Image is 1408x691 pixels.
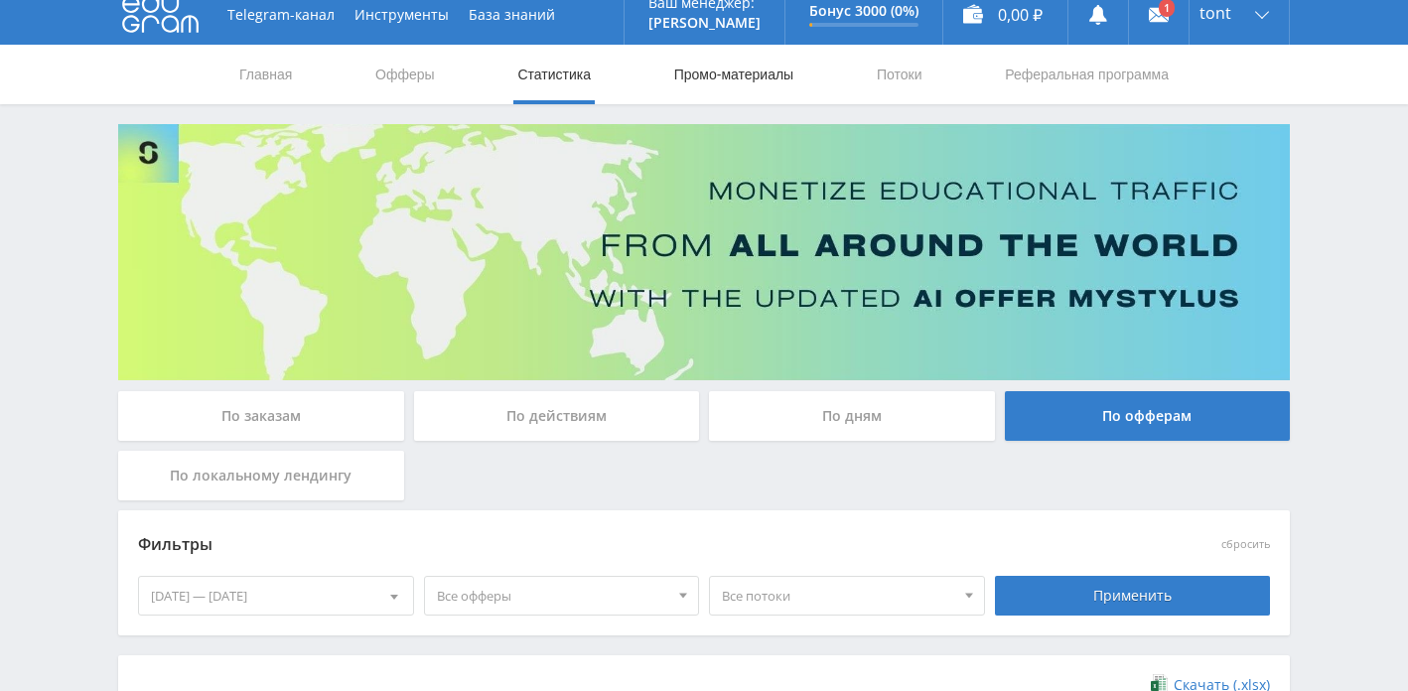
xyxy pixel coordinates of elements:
[1003,45,1171,104] a: Реферальная программа
[437,577,669,615] span: Все офферы
[1005,391,1291,441] div: По офферам
[722,577,954,615] span: Все потоки
[237,45,294,104] a: Главная
[118,124,1290,380] img: Banner
[1221,538,1270,551] button: сбросить
[1199,5,1231,21] span: tont
[118,451,404,500] div: По локальному лендингу
[809,3,918,19] p: Бонус 3000 (0%)
[139,577,413,615] div: [DATE] — [DATE]
[672,45,795,104] a: Промо-материалы
[875,45,924,104] a: Потоки
[414,391,700,441] div: По действиям
[648,15,761,31] p: [PERSON_NAME]
[118,391,404,441] div: По заказам
[709,391,995,441] div: По дням
[515,45,593,104] a: Статистика
[373,45,437,104] a: Офферы
[138,530,985,560] div: Фильтры
[995,576,1271,616] div: Применить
